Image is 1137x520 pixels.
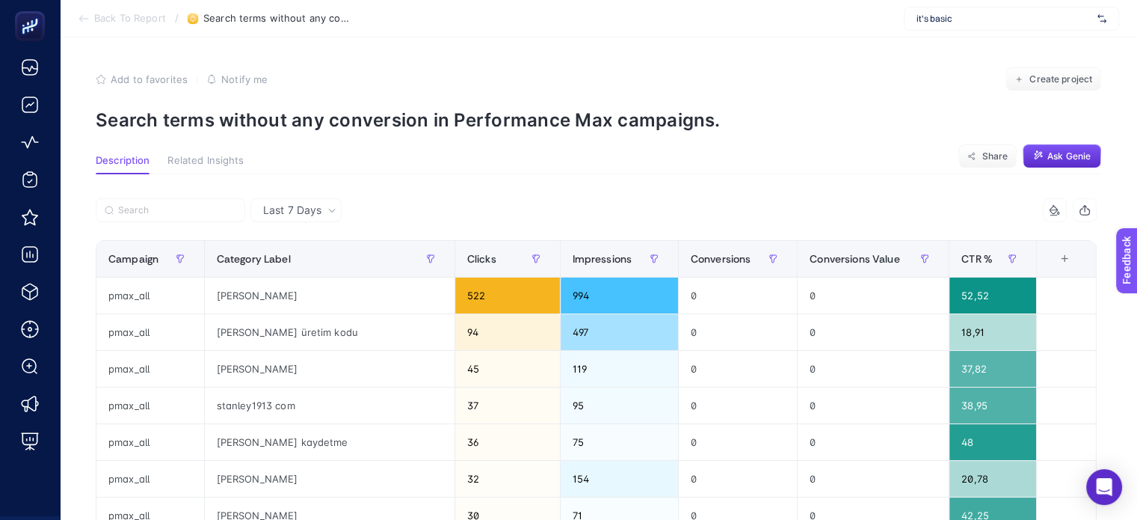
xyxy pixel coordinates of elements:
span: Category Label [217,253,291,265]
p: Search terms without any conversion in Performance Max campaigns. [96,109,1101,131]
div: 0 [679,314,797,350]
div: 0 [798,461,949,497]
span: Last 7 Days [263,203,321,218]
span: Feedback [9,4,57,16]
span: Back To Report [94,13,166,25]
button: Create project [1005,67,1101,91]
span: Ask Genie [1047,150,1091,162]
div: 522 [455,278,560,313]
button: Share [958,144,1017,168]
div: [PERSON_NAME] [205,461,455,497]
span: Conversions Value [810,253,899,265]
div: 36 [455,424,560,460]
div: 497 [561,314,678,350]
div: 0 [798,424,949,460]
span: Search terms without any conversion in Performance Max campaigns. [203,13,353,25]
div: 0 [679,351,797,387]
div: 0 [679,424,797,460]
div: pmax_all [96,461,204,497]
div: 0 [798,278,949,313]
button: Ask Genie [1023,144,1101,168]
div: [PERSON_NAME] [205,278,455,313]
div: 7 items selected [1049,253,1061,286]
div: pmax_all [96,314,204,350]
button: Description [96,155,150,174]
span: Share [982,150,1008,162]
div: 38,95 [949,388,1036,423]
div: pmax_all [96,424,204,460]
span: it's basic [916,13,1091,25]
span: Impressions [573,253,632,265]
div: 52,52 [949,278,1036,313]
div: 75 [561,424,678,460]
div: 0 [798,388,949,423]
div: 119 [561,351,678,387]
div: 32 [455,461,560,497]
div: 37,82 [949,351,1036,387]
span: Conversions [691,253,751,265]
div: 95 [561,388,678,423]
div: 0 [679,461,797,497]
span: Campaign [108,253,158,265]
div: 994 [561,278,678,313]
div: 154 [561,461,678,497]
button: Notify me [206,73,268,85]
div: 0 [798,314,949,350]
div: [PERSON_NAME] [205,351,455,387]
div: 0 [798,351,949,387]
span: / [175,12,179,24]
div: pmax_all [96,351,204,387]
div: 0 [679,278,797,313]
div: [PERSON_NAME] üretim kodu [205,314,455,350]
div: 0 [679,388,797,423]
div: [PERSON_NAME] kaydetme [205,424,455,460]
button: Related Insights [167,155,244,174]
div: 20,78 [949,461,1036,497]
span: Description [96,155,150,167]
span: Clicks [467,253,496,265]
span: CTR % [961,253,993,265]
div: 18,91 [949,314,1036,350]
div: 94 [455,314,560,350]
div: Open Intercom Messenger [1086,469,1122,505]
button: Add to favorites [96,73,188,85]
span: Add to favorites [111,73,188,85]
div: stanley1913 com [205,388,455,423]
div: pmax_all [96,278,204,313]
span: Related Insights [167,155,244,167]
div: 48 [949,424,1036,460]
img: svg%3e [1097,11,1106,26]
div: 37 [455,388,560,423]
span: Create project [1029,73,1092,85]
div: 45 [455,351,560,387]
span: Notify me [221,73,268,85]
div: + [1050,253,1079,265]
input: Search [118,205,236,216]
div: pmax_all [96,388,204,423]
